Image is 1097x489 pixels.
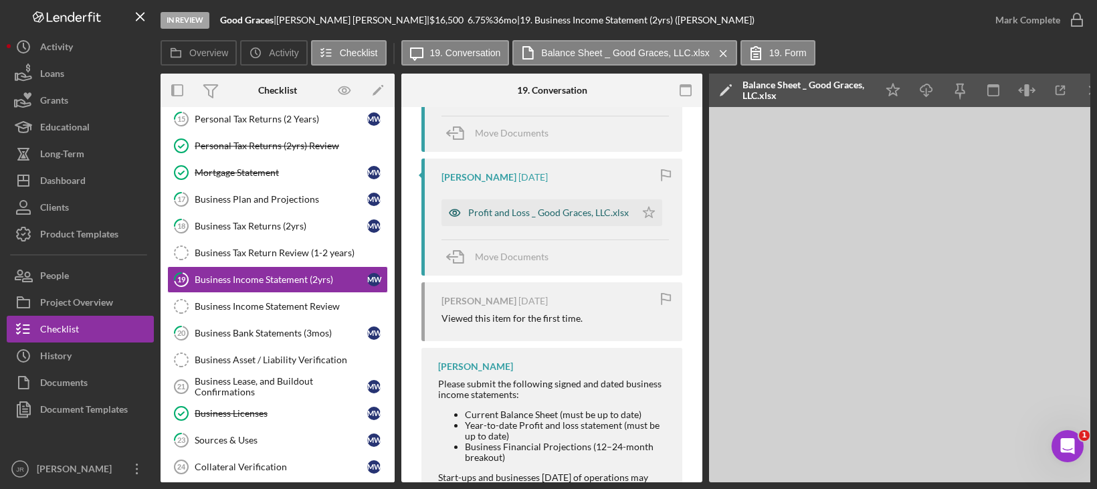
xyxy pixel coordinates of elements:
[167,213,388,239] a: 18Business Tax Returns (2yrs)MW
[7,369,154,396] button: Documents
[493,15,517,25] div: 36 mo
[40,396,128,426] div: Document Templates
[195,274,367,285] div: Business Income Statement (2yrs)
[7,396,154,423] a: Document Templates
[995,7,1060,33] div: Mark Complete
[16,466,24,473] text: JR
[161,12,209,29] div: In Review
[167,159,388,186] a: Mortgage StatementMW
[367,326,381,340] div: M W
[769,47,807,58] label: 19. Form
[367,219,381,233] div: M W
[195,167,367,178] div: Mortgage Statement
[465,409,669,420] li: Current Balance Sheet (must be up to date)
[33,456,120,486] div: [PERSON_NAME]
[518,296,548,306] time: 2025-03-03 17:09
[195,114,367,124] div: Personal Tax Returns (2 Years)
[195,376,367,397] div: Business Lease, and Buildout Confirmations
[340,47,378,58] label: Checklist
[517,85,587,96] div: 19. Conversation
[465,442,669,463] li: Business Financial Projections (12–24-month breakout)
[541,47,709,58] label: Balance Sheet _ Good Graces, LLC.xlsx
[441,240,562,274] button: Move Documents
[742,80,870,101] div: Balance Sheet _ Good Graces, LLC.xlsx
[740,40,815,66] button: 19. Form
[177,328,186,337] tspan: 20
[220,14,274,25] b: Good Graces
[367,460,381,474] div: M W
[441,116,562,150] button: Move Documents
[195,248,387,258] div: Business Tax Return Review (1-2 years)
[269,47,298,58] label: Activity
[167,373,388,400] a: 21Business Lease, and Buildout ConfirmationsMW
[441,199,662,226] button: Profit and Loss _ Good Graces, LLC.xlsx
[441,172,516,183] div: [PERSON_NAME]
[195,301,387,312] div: Business Income Statement Review
[195,462,367,472] div: Collateral Verification
[367,433,381,447] div: M W
[1052,430,1084,462] iframe: Intercom live chat
[1079,430,1090,441] span: 1
[167,266,388,293] a: 19Business Income Statement (2yrs)MW
[167,293,388,320] a: Business Income Statement Review
[177,435,185,444] tspan: 23
[167,320,388,347] a: 20Business Bank Statements (3mos)MW
[367,166,381,179] div: M W
[161,40,237,66] button: Overview
[177,383,185,391] tspan: 21
[475,251,548,262] span: Move Documents
[429,14,464,25] span: $16,500
[167,186,388,213] a: 17Business Plan and ProjectionsMW
[518,172,548,183] time: 2025-04-22 18:15
[195,194,367,205] div: Business Plan and Projections
[167,239,388,266] a: Business Tax Return Review (1-2 years)
[465,420,669,442] li: Year-to-date Profit and loss statement (must be up to date)
[220,15,276,25] div: |
[167,347,388,373] a: Business Asset / Liability Verification
[468,207,629,218] div: Profit and Loss _ Good Graces, LLC.xlsx
[311,40,387,66] button: Checklist
[367,407,381,420] div: M W
[195,221,367,231] div: Business Tax Returns (2yrs)
[195,355,387,365] div: Business Asset / Liability Verification
[167,106,388,132] a: 15Personal Tax Returns (2 Years)MW
[240,40,307,66] button: Activity
[517,15,755,25] div: | 19. Business Income Statement (2yrs) ([PERSON_NAME])
[167,400,388,427] a: Business LicensesMW
[468,15,493,25] div: 6.75 %
[982,7,1090,33] button: Mark Complete
[430,47,501,58] label: 19. Conversation
[195,435,367,446] div: Sources & Uses
[177,221,185,230] tspan: 18
[195,140,387,151] div: Personal Tax Returns (2yrs) Review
